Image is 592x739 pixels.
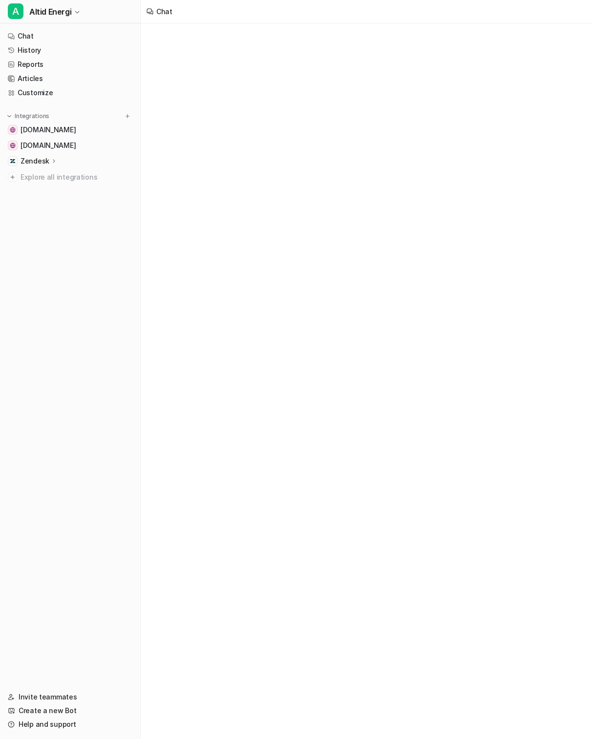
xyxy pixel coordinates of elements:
img: greenpowerdenmark.dk [10,127,16,133]
a: Articles [4,72,136,85]
a: greenpowerdenmark.dk[DOMAIN_NAME] [4,123,136,137]
a: Explore all integrations [4,170,136,184]
img: explore all integrations [8,172,18,182]
a: History [4,43,136,57]
a: Customize [4,86,136,100]
a: Invite teammates [4,690,136,704]
a: Help and support [4,718,136,731]
img: Zendesk [10,158,16,164]
span: Explore all integrations [21,169,132,185]
p: Zendesk [21,156,49,166]
img: expand menu [6,113,13,120]
div: Chat [156,6,172,17]
img: altidenergi.dk [10,143,16,148]
span: [DOMAIN_NAME] [21,141,76,150]
img: menu_add.svg [124,113,131,120]
span: Altid Energi [29,5,71,19]
a: Chat [4,29,136,43]
a: altidenergi.dk[DOMAIN_NAME] [4,139,136,152]
span: [DOMAIN_NAME] [21,125,76,135]
p: Integrations [15,112,49,120]
button: Integrations [4,111,52,121]
span: A [8,3,23,19]
a: Create a new Bot [4,704,136,718]
a: Reports [4,58,136,71]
